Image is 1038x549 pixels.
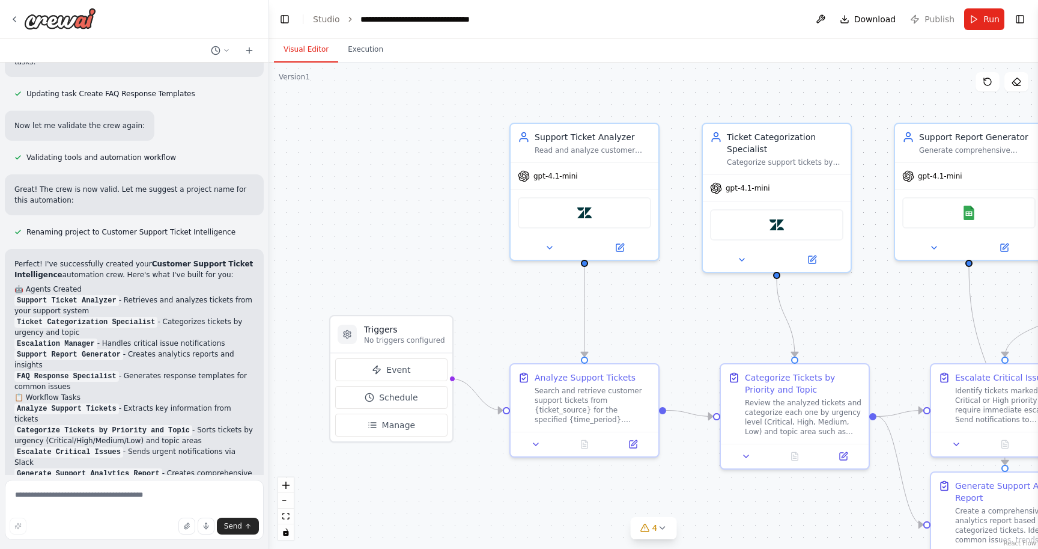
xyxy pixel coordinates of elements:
h2: 🤖 Agents Created [14,284,254,295]
a: Studio [313,14,340,24]
p: Perfect! I've successfully created your automation crew. Here's what I've built for you: [14,259,254,280]
li: - Creates analytics reports and insights [14,349,254,370]
div: Analyze Support TicketsSearch and retrieve customer support tickets from {ticket_source} for the ... [509,363,660,458]
button: Open in side panel [778,253,846,267]
code: Analyze Support Tickets [14,403,119,414]
li: - Extracts key information from tickets [14,403,254,425]
h3: Triggers [364,324,445,336]
span: gpt-4.1-mini [726,183,770,193]
h2: 📋 Workflow Tasks [14,392,254,403]
button: Run [964,8,1004,30]
div: Ticket Categorization SpecialistCategorize support tickets by urgency level (Critical, High, Medi... [702,123,852,273]
button: No output available [769,449,821,464]
button: Click to speak your automation idea [198,518,214,535]
button: Send [217,518,259,535]
img: Google Sheets [962,206,976,220]
div: React Flow controls [278,477,294,540]
li: - Categorizes tickets by urgency and topic [14,316,254,338]
g: Edge from 667ce6cb-0909-49eb-b40f-45ec5f24d621 to c73d59e9-da9a-4152-bf1d-7a849695e084 [876,405,923,423]
button: Hide left sidebar [276,11,293,28]
li: - Generates response templates for common issues [14,370,254,392]
button: Open in side panel [612,437,654,452]
button: Improve this prompt [10,518,26,535]
div: Categorize Tickets by Priority and Topic [745,372,861,396]
li: - Sorts tickets by urgency (Critical/High/Medium/Low) and topic areas [14,425,254,446]
button: Open in side panel [822,449,864,464]
code: Escalate Critical Issues [14,447,123,458]
span: Validating tools and automation workflow [26,153,176,162]
code: Support Report Generator [14,349,123,360]
div: Support Ticket AnalyzerRead and analyze customer support tickets from {ticket_source} to extract ... [509,123,660,261]
li: - Retrieves and analyzes tickets from your support system [14,295,254,316]
p: Great! The crew is now valid. Let me suggest a project name for this automation: [14,184,254,206]
img: Zendesk [577,206,592,220]
g: Edge from f6312233-8260-4087-a9a1-05da84fa1273 to 667ce6cb-0909-49eb-b40f-45ec5f24d621 [666,405,713,423]
button: No output available [980,437,1031,452]
button: Open in side panel [970,241,1038,255]
div: Categorize Tickets by Priority and TopicReview the analyzed tickets and categorize each one by ur... [720,363,870,470]
span: Renaming project to Customer Support Ticket Intelligence [26,227,235,237]
button: fit view [278,509,294,524]
nav: breadcrumb [313,13,496,25]
code: Categorize Tickets by Priority and Topic [14,425,192,436]
img: Zendesk [769,218,784,232]
span: Event [386,364,410,376]
span: Updating task Create FAQ Response Templates [26,89,195,99]
li: - Sends urgent notifications via Slack [14,446,254,468]
code: Support Ticket Analyzer [14,295,119,306]
button: Show right sidebar [1012,11,1028,28]
code: Ticket Categorization Specialist [14,317,157,328]
button: Upload files [178,518,195,535]
code: Escalation Manager [14,339,97,349]
span: gpt-4.1-mini [533,171,578,181]
button: zoom in [278,477,294,493]
button: zoom out [278,493,294,509]
button: Event [335,358,448,381]
div: Read and analyze customer support tickets from {ticket_source} to extract key information includi... [535,146,651,155]
button: 4 [631,517,677,539]
span: Manage [382,419,416,431]
span: Send [224,521,242,531]
code: FAQ Response Specialist [14,371,119,382]
span: 4 [652,522,658,534]
button: Execution [338,37,393,63]
p: No triggers configured [364,336,445,345]
div: Categorize support tickets by urgency level (Critical, High, Medium, Low) and topic areas such as... [727,158,843,167]
button: toggle interactivity [278,524,294,540]
div: Version 1 [279,72,310,82]
div: Generate comprehensive summaries and insights from analyzed support tickets, identifying common i... [919,146,1036,155]
span: Run [983,13,1000,25]
li: - Creates comprehensive analytics in Google Sheets [14,468,254,489]
div: Support Ticket Analyzer [535,131,651,143]
button: Start a new chat [240,43,259,58]
button: Download [835,8,901,30]
span: Schedule [379,391,417,403]
code: Generate Support Analytics Report [14,468,162,479]
span: Download [854,13,896,25]
g: Edge from 4d66f2df-bb10-45a6-b87b-a35855ac5b5f to 7c106333-927d-4a40-9829-c3fd5365bf14 [963,267,1011,465]
button: No output available [559,437,610,452]
button: Manage [335,414,448,437]
li: - Handles critical issue notifications [14,338,254,349]
button: Open in side panel [586,241,654,255]
button: Schedule [335,386,448,409]
g: Edge from triggers to f6312233-8260-4087-a9a1-05da84fa1273 [451,373,503,417]
g: Edge from 277aba44-2ca7-4fba-9522-41008812804f to f6312233-8260-4087-a9a1-05da84fa1273 [578,267,590,357]
img: Logo [24,8,96,29]
g: Edge from 667ce6cb-0909-49eb-b40f-45ec5f24d621 to 7c106333-927d-4a40-9829-c3fd5365bf14 [876,411,923,531]
div: Ticket Categorization Specialist [727,131,843,155]
div: TriggersNo triggers configuredEventScheduleManage [329,315,454,443]
button: Switch to previous chat [206,43,235,58]
span: gpt-4.1-mini [918,171,962,181]
div: Review the analyzed tickets and categorize each one by urgency level (Critical, High, Medium, Low... [745,398,861,437]
div: Support Report Generator [919,131,1036,143]
g: Edge from e6c5c4fa-3afa-47d6-8894-1172300d3758 to 667ce6cb-0909-49eb-b40f-45ec5f24d621 [771,279,801,357]
p: Now let me validate the crew again: [14,120,145,131]
button: Visual Editor [274,37,338,63]
div: Analyze Support Tickets [535,372,636,384]
div: Search and retrieve customer support tickets from {ticket_source} for the specified {time_period}... [535,386,651,425]
a: React Flow attribution [1004,540,1036,547]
